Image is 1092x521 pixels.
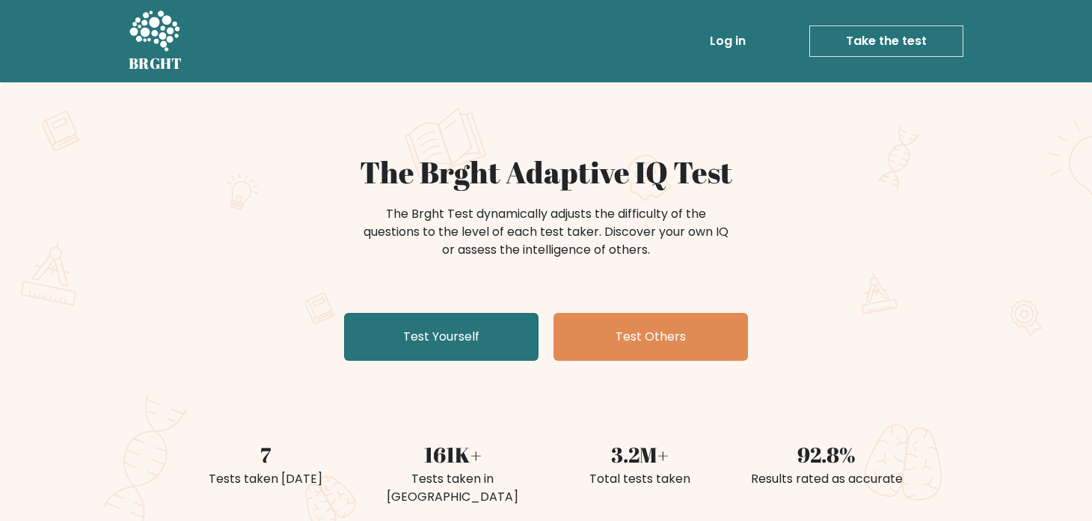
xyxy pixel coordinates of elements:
h1: The Brght Adaptive IQ Test [181,154,911,190]
div: Tests taken in [GEOGRAPHIC_DATA] [368,470,537,506]
a: BRGHT [129,6,182,76]
div: The Brght Test dynamically adjusts the difficulty of the questions to the level of each test take... [359,205,733,259]
a: Take the test [809,25,963,57]
div: Tests taken [DATE] [181,470,350,488]
a: Test Others [553,313,748,361]
a: Test Yourself [344,313,539,361]
a: Log in [704,26,752,56]
h5: BRGHT [129,55,182,73]
div: Total tests taken [555,470,724,488]
div: 7 [181,439,350,470]
div: 92.8% [742,439,911,470]
div: Results rated as accurate [742,470,911,488]
div: 161K+ [368,439,537,470]
div: 3.2M+ [555,439,724,470]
